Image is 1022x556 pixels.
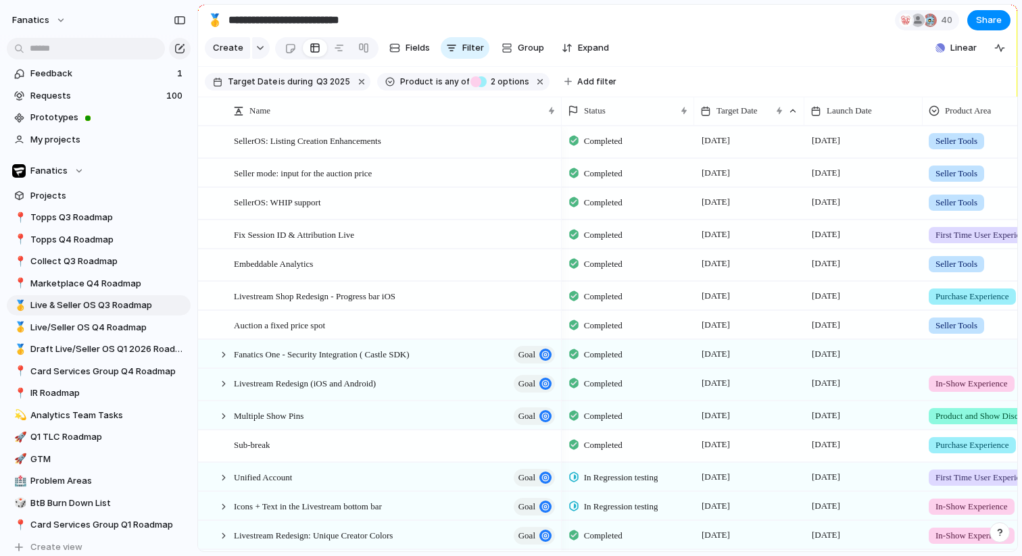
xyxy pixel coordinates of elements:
span: [DATE] [698,288,733,304]
span: goal [518,374,535,393]
button: 🎲 [12,497,26,510]
a: 🥇Live/Seller OS Q4 Roadmap [7,318,191,338]
span: Purchase Experience [935,290,1009,303]
button: 🥇 [12,343,26,356]
span: In-Show Experience [935,377,1008,390]
a: 📍Topps Q3 Roadmap [7,207,191,228]
span: Live/Seller OS Q4 Roadmap [30,321,186,334]
span: [DATE] [698,527,733,543]
span: Analytics Team Tasks [30,409,186,422]
span: Card Services Group Q1 Roadmap [30,518,186,532]
span: 100 [166,89,185,103]
div: 💫 [14,407,24,423]
span: Completed [584,529,623,542]
div: 🏥Problem Areas [7,471,191,491]
div: 🚀 [14,451,24,467]
button: Group [495,37,551,59]
span: goal [518,407,535,426]
span: [DATE] [698,469,733,485]
span: Completed [584,134,623,148]
button: isany of [433,74,472,89]
a: My projects [7,130,191,150]
button: 🚀 [12,453,26,466]
span: Projects [30,189,186,203]
span: Requests [30,89,162,103]
div: 🎲 [14,495,24,511]
span: Completed [584,348,623,361]
span: SellerOS: WHIP support [234,194,321,209]
button: 📍 [12,211,26,224]
span: [DATE] [698,317,733,333]
span: Marketplace Q4 Roadmap [30,277,186,290]
span: [DATE] [698,436,733,453]
span: Completed [584,438,623,452]
button: Add filter [556,72,625,91]
span: My projects [30,133,186,147]
span: SellerOS: Listing Creation Enhancements [234,132,381,148]
span: [DATE] [808,469,844,485]
span: Feedback [30,67,173,80]
span: Create [213,41,243,55]
span: In Regression testing [584,500,658,513]
button: 🚀 [12,430,26,444]
span: Group [518,41,544,55]
button: 🥇 [12,299,26,312]
div: 📍 [14,254,24,270]
div: 📍Marketplace Q4 Roadmap [7,274,191,294]
div: 📍 [14,276,24,291]
span: 1 [177,67,185,80]
span: Target Date [716,104,758,118]
span: goal [518,526,535,545]
span: Fanatics [30,164,68,178]
span: is [436,76,443,88]
button: 📍 [12,255,26,268]
div: 🥇 [14,298,24,313]
span: Linear [950,41,977,55]
span: Expand [578,41,609,55]
span: GTM [30,453,186,466]
span: Seller Tools [935,319,977,332]
a: Projects [7,186,191,206]
span: goal [518,345,535,364]
button: 🥇 [12,321,26,334]
a: Feedback1 [7,64,191,84]
span: Seller Tools [935,196,977,209]
span: 2 [487,76,497,86]
a: 📍Topps Q4 Roadmap [7,230,191,250]
span: Card Services Group Q4 Roadmap [30,365,186,378]
button: Expand [556,37,614,59]
button: Fields [384,37,435,59]
button: goal [514,469,555,486]
span: Completed [584,228,623,242]
span: goal [518,497,535,516]
button: Share [967,10,1011,30]
div: 📍 [14,517,24,533]
button: Q3 2025 [314,74,353,89]
span: [DATE] [698,165,733,181]
span: Embeddable Analytics [234,255,313,271]
a: 🥇Draft Live/Seller OS Q1 2026 Roadmap [7,339,191,359]
span: Completed [584,319,623,332]
span: Completed [584,257,623,271]
span: IR Roadmap [30,386,186,400]
span: Fanatics One - Security Integration ( Castle SDK) [234,346,410,361]
div: 📍 [14,386,24,401]
span: Target Date [228,76,277,88]
span: Seller mode: input for the auction price [234,165,372,180]
a: 💫Analytics Team Tasks [7,405,191,426]
span: fanatics [12,14,49,27]
span: Icons + Text in the Livestream bottom bar [234,498,382,513]
span: any of [443,76,469,88]
div: 🥇 [14,320,24,335]
span: Q3 2025 [316,76,350,88]
div: 📍 [14,232,24,247]
span: Completed [584,196,623,209]
span: [DATE] [698,498,733,514]
span: Fields [406,41,430,55]
span: Seller Tools [935,167,977,180]
button: 💫 [12,409,26,422]
button: isduring [277,74,315,89]
a: 🎲BtB Burn Down List [7,493,191,513]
